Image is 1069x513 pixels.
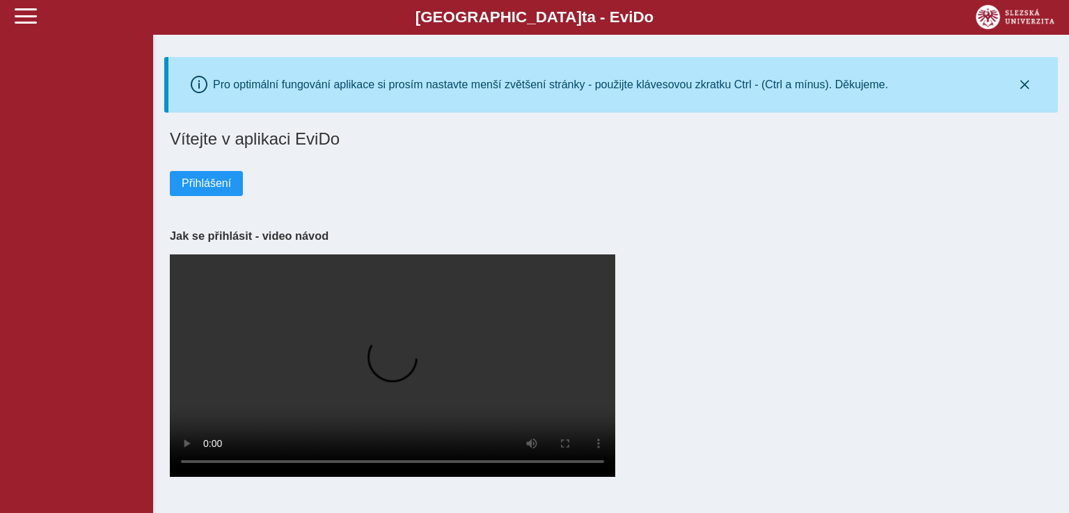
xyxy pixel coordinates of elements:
[170,171,243,196] button: Přihlášení
[170,254,615,477] video: Your browser does not support the video tag.
[644,8,654,26] span: o
[976,5,1054,29] img: logo_web_su.png
[170,129,1052,149] h1: Vítejte v aplikaci EviDo
[170,229,1052,243] h3: Jak se přihlásit - video návod
[42,8,1027,26] b: [GEOGRAPHIC_DATA] a - Evi
[182,177,231,190] span: Přihlášení
[213,79,888,91] div: Pro optimální fungování aplikace si prosím nastavte menší zvětšení stránky - použijte klávesovou ...
[582,8,587,26] span: t
[633,8,644,26] span: D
